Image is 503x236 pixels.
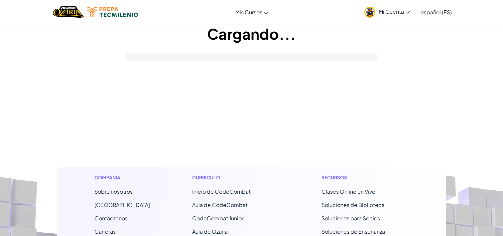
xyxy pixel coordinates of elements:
[94,174,150,181] h1: Compañía
[53,5,84,19] a: Ozaria by CodeCombat logo
[321,174,409,181] h1: Recursos
[232,3,272,21] a: Mis Cursos
[192,201,248,208] a: Aula de CodeCombat
[417,3,455,21] a: español (ES)
[235,9,262,16] span: Mis Cursos
[361,1,413,22] a: Mi Cuenta
[192,174,280,181] h1: Currículo
[321,201,385,208] a: Soluciones de Biblioteca
[321,228,385,235] a: Soluciones de Enseñanza
[94,201,150,208] a: [GEOGRAPHIC_DATA]
[94,215,128,222] span: Contáctenos
[94,228,116,235] a: Carreras
[321,188,375,195] a: Clases Online en Vivo
[379,8,410,15] span: Mi Cuenta
[53,5,84,19] img: Home
[364,7,375,18] img: avatar
[94,188,133,195] a: Sobre nosotros
[87,7,138,17] img: Tecmilenio logo
[192,188,251,195] span: Inicio de CodeCombat
[192,228,228,235] a: Aula de Ozaria
[321,215,380,222] a: Soluciones para Socios
[192,215,243,222] a: CodeCombat Junior
[421,9,452,16] span: español (ES)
